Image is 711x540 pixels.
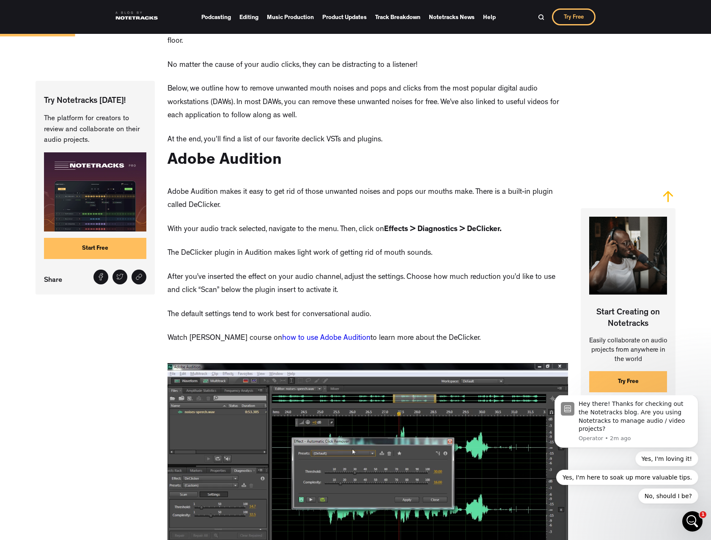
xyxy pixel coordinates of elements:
iframe: Intercom notifications message [542,395,711,509]
a: Music Production [267,11,314,23]
strong: Effects > Diagnostics > DeClicker. [384,226,502,234]
p: After you’ve inserted the effect on your audio channel, adjust the settings. Choose how much redu... [167,271,568,298]
h2: Adobe Audition [167,151,282,171]
a: Tweet [113,270,127,284]
span: 1 [700,511,706,518]
button: Quick reply: No, should I be? [96,93,156,108]
p: Easily collaborate on audio projects from anywhere in the world [581,336,675,364]
button: Quick reply: Yes, I'm loving it! [93,56,156,71]
p: Start Creating on Notetracks [581,300,675,330]
a: Start Free [44,238,146,259]
a: Share on Facebook [93,270,108,284]
div: Quick reply options [13,56,156,108]
p: Try Notetracks [DATE]! [44,96,146,107]
p: The DeClicker plugin in Audition makes light work of getting rid of mouth sounds. [167,247,432,261]
a: Editing [239,11,258,23]
a: Try Free [589,371,667,392]
a: Track Breakdown [375,11,420,23]
p: At the end, you'll find a list of our favorite declick VSTs and plugins. [167,134,382,147]
img: Share link icon [135,273,143,281]
a: Try Free [552,8,596,25]
p: Below, we outline how to remove unwanted mouth noises and pops and clicks from the most popular d... [167,83,568,123]
p: The default settings tend to work best for conversational audio. [167,309,371,322]
div: Hey there! Thanks for checking out the Notetracks blog. Are you using Notetracks to manage audio ... [37,5,150,38]
p: The platform for creators to review and collaborate on their audio projects. [44,113,146,146]
img: Search Bar [538,14,544,20]
p: No matter the cause of your audio clicks, they can be distracting to a listener! [167,59,417,73]
a: Product Updates [322,11,367,23]
button: Quick reply: Yes, I'm here to soak up more valuable tips. [14,74,156,90]
iframe: Intercom live chat [682,511,703,532]
a: how to use Adobe Audition [282,335,371,342]
a: Help [483,11,496,23]
p: With your audio track selected, navigate to the menu. Then, click on [167,223,502,237]
p: Share [44,274,66,287]
div: Message content [37,5,150,38]
img: Profile image for Operator [19,7,33,20]
p: Watch [PERSON_NAME] course on to learn more about the DeClicker. [167,332,480,359]
a: Notetracks News [429,11,475,23]
p: Message from Operator, sent 2m ago [37,39,150,47]
p: Adobe Audition makes it easy to get rid of those unwanted noises and pops our mouths make. There ... [167,186,568,213]
a: Podcasting [201,11,231,23]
